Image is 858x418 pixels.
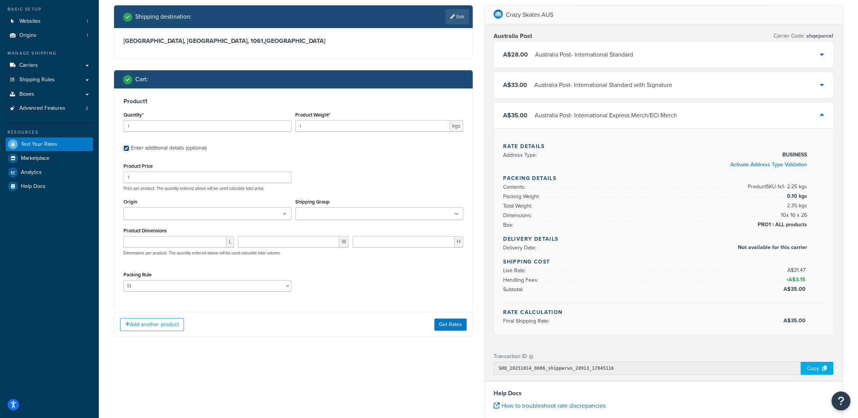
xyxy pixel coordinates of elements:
[122,250,281,256] p: Dimensions per product. The quantity entered above will be used calculate total volume.
[6,151,93,165] a: Marketplace
[783,285,807,293] span: A$35.00
[6,58,93,73] a: Carriers
[784,275,807,284] span: +
[123,120,291,132] input: 0
[21,141,57,148] span: Test Your Rates
[295,112,330,118] label: Product Weight*
[6,137,93,151] a: Test Your Rates
[122,186,465,191] p: Price per product. The quantity entered above will be used calculate total price.
[503,111,527,120] span: A$35.00
[295,120,450,132] input: 0.00
[503,235,824,243] h4: Delivery Details
[19,77,55,83] span: Shipping Rules
[87,32,88,39] span: 1
[6,14,93,28] a: Websites1
[780,150,807,159] span: BUSINESS
[295,199,330,205] label: Shipping Group
[434,319,467,331] button: Get Rates
[120,318,184,331] button: Add another product
[535,110,677,121] div: Australia Post - International Express Merch/ECI Merch
[19,105,65,112] span: Advanced Features
[506,9,553,20] p: Crazy Skates AUS
[6,50,93,57] div: Manage Shipping
[21,155,49,162] span: Marketplace
[123,272,152,278] label: Packing Rule
[6,14,93,28] li: Websites
[503,211,534,219] span: Dimensions:
[503,174,824,182] h4: Packing Details
[494,351,527,362] p: Transaction ID
[503,276,540,284] span: Handling Fees:
[6,73,93,87] a: Shipping Rules
[131,143,207,153] div: Enter additional details (optional)
[756,220,807,229] span: PRO1 | ALL products
[6,28,93,43] li: Origins
[503,286,525,293] span: Subtotal:
[454,236,463,248] span: H
[503,80,527,89] span: A$33.00
[503,317,551,325] span: Final Shipping Rate:
[503,308,824,316] h4: Rate Calculation
[503,151,539,159] span: Address Type:
[19,32,36,39] span: Origins
[774,31,833,41] p: Carrier Code:
[785,192,807,201] span: 0.10 kgs
[6,6,93,13] div: Basic Setup
[6,129,93,136] div: Resources
[785,201,807,210] span: 2.35 kgs
[494,401,606,410] a: How to troubleshoot rate discrepancies
[503,192,541,200] span: Packing Weight
[831,391,850,410] button: Open Resource Center
[339,236,349,248] span: W
[6,166,93,179] a: Analytics
[534,80,672,90] div: Australia Post - International Standard with Signature
[123,163,153,169] label: Product Price
[123,199,137,205] label: Origin
[6,180,93,193] a: Help Docs
[123,98,463,105] h3: Product 1
[783,317,807,325] span: A$35.00
[6,101,93,115] a: Advanced Features2
[123,145,129,151] input: Enter additional details (optional)
[779,211,807,220] span: 10 x 16 x 26
[6,101,93,115] li: Advanced Features
[746,182,807,191] span: Product SKU-1 x 1 - 2.25 kgs
[730,161,807,169] a: Activate Address Type Validation
[123,228,167,233] label: Product Dimensions
[135,76,148,83] h2: Cart :
[494,389,833,398] h4: Help Docs
[6,87,93,101] a: Boxes
[87,18,88,25] span: 1
[503,142,824,150] h4: Rate Details
[503,221,515,229] span: Box:
[503,267,528,274] span: Live Rate:
[450,120,463,132] span: kgs
[535,49,633,60] div: Australia Post - International Standard
[446,9,469,24] a: Edit
[21,169,42,176] span: Analytics
[123,37,463,45] h3: [GEOGRAPHIC_DATA], [GEOGRAPHIC_DATA], 1061 , [GEOGRAPHIC_DATA]
[21,183,46,190] span: Help Docs
[494,32,532,40] h3: Australia Post
[19,18,41,25] span: Websites
[85,105,88,112] span: 2
[19,62,38,69] span: Carriers
[736,243,807,252] span: Not available for this carrier
[503,183,527,191] span: Contents:
[226,236,234,248] span: L
[503,50,528,59] span: A$28.00
[788,276,807,284] span: A$3.15
[123,112,144,118] label: Quantity*
[805,32,833,40] span: shqeparcel
[6,28,93,43] a: Origins1
[801,362,833,375] div: Copy
[135,13,192,20] h2: Shipping destination :
[503,202,534,210] span: Total Weight:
